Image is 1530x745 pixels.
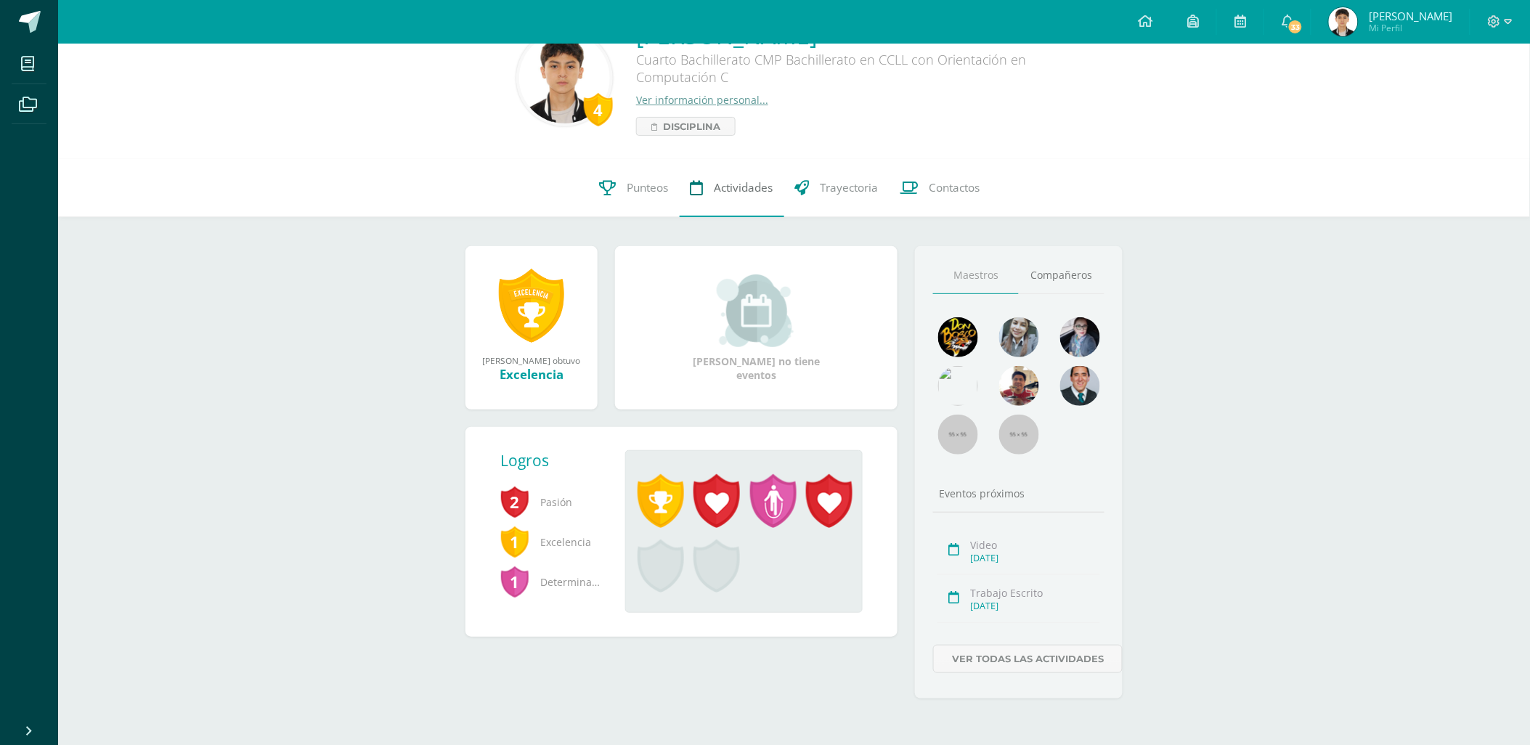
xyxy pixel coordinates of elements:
[717,274,796,347] img: event_small.png
[1060,366,1100,406] img: eec80b72a0218df6e1b0c014193c2b59.png
[999,366,1039,406] img: 11152eb22ca3048aebc25a5ecf6973a7.png
[970,538,1100,552] div: Video
[636,93,768,107] a: Ver información personal...
[970,586,1100,600] div: Trabajo Escrito
[1369,9,1452,23] span: [PERSON_NAME]
[1329,7,1358,36] img: d406837d8be6f506381aa89ccaaeb1a1.png
[938,415,978,455] img: 55x55
[500,562,602,602] span: Determinación
[999,317,1039,357] img: 45bd7986b8947ad7e5894cbc9b781108.png
[999,415,1039,455] img: 55x55
[589,159,680,217] a: Punteos
[929,180,980,195] span: Contactos
[933,487,1104,500] div: Eventos próximos
[970,600,1100,612] div: [DATE]
[1369,22,1452,34] span: Mi Perfil
[584,93,613,126] div: 4
[500,522,602,562] span: Excelencia
[933,257,1019,294] a: Maestros
[663,118,720,135] span: Disciplina
[933,645,1123,673] a: Ver todas las actividades
[636,51,1072,93] div: Cuarto Bachillerato CMP Bachillerato en CCLL con Orientación en Computación C
[1287,19,1303,35] span: 33
[500,565,529,598] span: 1
[684,274,829,382] div: [PERSON_NAME] no tiene eventos
[821,180,879,195] span: Trayectoria
[500,525,529,558] span: 1
[890,159,991,217] a: Contactos
[627,180,669,195] span: Punteos
[715,180,773,195] span: Actividades
[636,117,736,136] a: Disciplina
[480,366,583,383] div: Excelencia
[1019,257,1104,294] a: Compañeros
[500,482,602,522] span: Pasión
[938,317,978,357] img: 29fc2a48271e3f3676cb2cb292ff2552.png
[938,366,978,406] img: c25c8a4a46aeab7e345bf0f34826bacf.png
[500,485,529,518] span: 2
[480,354,583,366] div: [PERSON_NAME] obtuvo
[680,159,784,217] a: Actividades
[784,159,890,217] a: Trayectoria
[970,552,1100,564] div: [DATE]
[1060,317,1100,357] img: b8baad08a0802a54ee139394226d2cf3.png
[519,33,610,123] img: 22634ecb64175d79d1efbaff672aa8af.png
[500,450,614,471] div: Logros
